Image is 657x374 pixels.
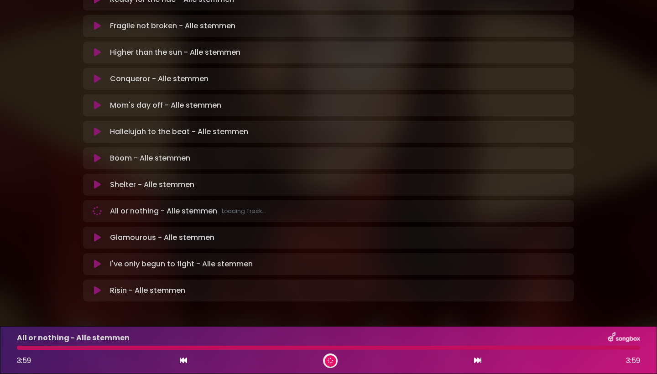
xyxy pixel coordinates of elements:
[110,153,190,164] p: Boom - Alle stemmen
[222,207,266,215] span: Loading Track...
[17,332,130,343] p: All or nothing - Alle stemmen
[110,179,194,190] p: Shelter - Alle stemmen
[608,332,640,344] img: songbox-logo-white.png
[110,73,209,84] p: Conqueror - Alle stemmen
[110,126,248,137] p: Hallelujah to the beat - Alle stemmen
[110,206,266,217] p: All or nothing - Alle stemmen
[110,21,235,31] p: Fragile not broken - Alle stemmen
[110,285,185,296] p: Risin - Alle stemmen
[110,259,253,270] p: I've only begun to fight - Alle stemmen
[110,232,214,243] p: Glamourous - Alle stemmen
[110,100,221,111] p: Mom's day off - Alle stemmen
[110,47,240,58] p: Higher than the sun - Alle stemmen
